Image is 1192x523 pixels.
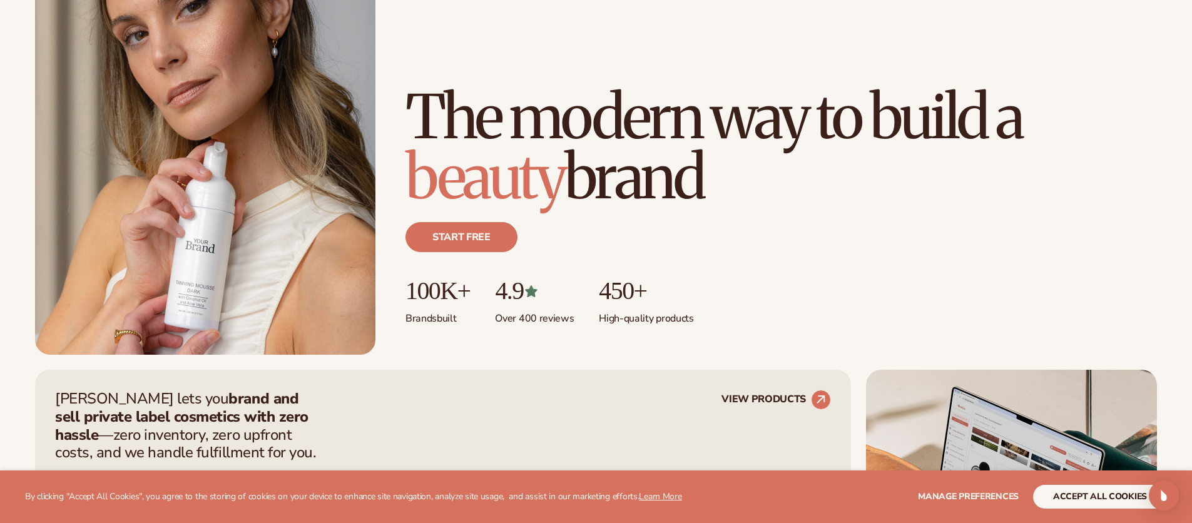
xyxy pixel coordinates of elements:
[599,277,693,305] p: 450+
[405,87,1157,207] h1: The modern way to build a brand
[405,305,470,325] p: Brands built
[25,492,682,502] p: By clicking "Accept All Cookies", you agree to the storing of cookies on your device to enhance s...
[1033,485,1167,509] button: accept all cookies
[599,305,693,325] p: High-quality products
[721,390,831,410] a: VIEW PRODUCTS
[1149,480,1179,510] div: Open Intercom Messenger
[405,140,564,215] span: beauty
[55,390,324,462] p: [PERSON_NAME] lets you —zero inventory, zero upfront costs, and we handle fulfillment for you.
[405,222,517,252] a: Start free
[495,305,574,325] p: Over 400 reviews
[55,388,308,445] strong: brand and sell private label cosmetics with zero hassle
[918,485,1019,509] button: Manage preferences
[495,277,574,305] p: 4.9
[405,277,470,305] p: 100K+
[639,490,681,502] a: Learn More
[918,490,1019,502] span: Manage preferences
